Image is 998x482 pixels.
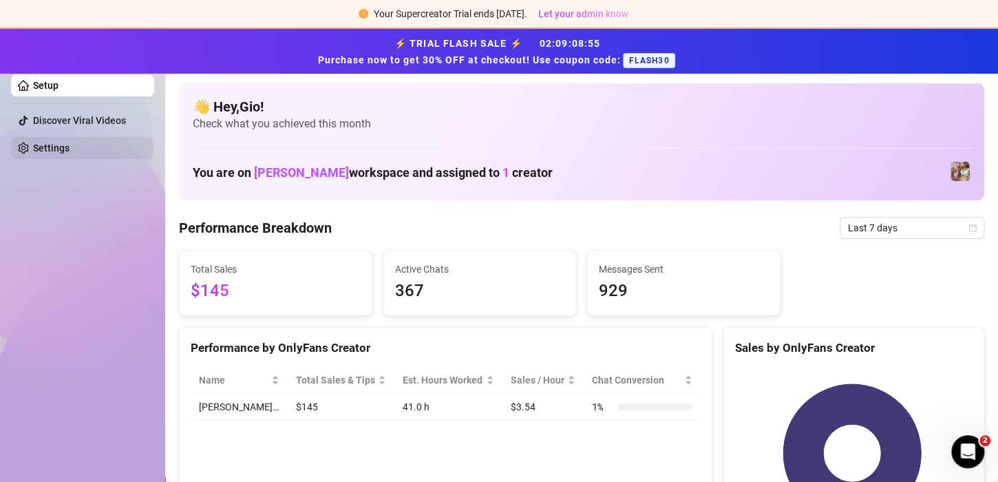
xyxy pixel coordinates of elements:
th: Sales / Hour [502,367,584,394]
a: Discover Viral Videos [33,115,126,126]
span: Your Supercreator Trial ends [DATE]. [374,8,527,19]
span: Chat Conversion [592,373,681,388]
span: Total Sales [191,262,361,277]
span: 02 : 09 : 08 : 55 [540,38,601,49]
span: $145 [191,278,361,304]
td: [PERSON_NAME]… [191,394,288,421]
img: Jess [951,162,970,181]
span: FLASH30 [623,53,675,68]
span: Last 7 days [848,218,976,238]
span: 1 [502,165,509,180]
button: Let your admin know [533,6,634,22]
h4: 👋 Hey, Gio ! [193,97,970,116]
strong: ⚡ TRIAL FLASH SALE ⚡ [317,38,680,65]
h4: Performance Breakdown [179,218,332,238]
iframe: Intercom live chat [951,435,984,468]
th: Total Sales & Tips [288,367,395,394]
span: calendar [968,224,977,232]
span: Let your admin know [538,8,628,19]
span: 2 [979,435,990,446]
span: [PERSON_NAME] [254,165,349,180]
span: Name [199,373,268,388]
span: Sales / Hour [511,373,564,388]
div: Est. Hours Worked [403,373,483,388]
td: $145 [288,394,395,421]
span: Total Sales & Tips [296,373,376,388]
span: Check what you achieved this month [193,116,970,132]
h1: You are on workspace and assigned to creator [193,165,553,180]
th: Chat Conversion [584,367,701,394]
span: Active Chats [395,262,565,277]
a: Settings [33,143,70,154]
span: 1 % [592,399,614,415]
td: 41.0 h [394,394,502,421]
span: Messages Sent [599,262,769,277]
div: Sales by OnlyFans Creator [735,339,973,357]
span: 929 [599,278,769,304]
span: 367 [395,278,565,304]
div: Performance by OnlyFans Creator [191,339,701,357]
span: exclamation-circle [359,9,368,19]
a: Setup [33,80,59,91]
th: Name [191,367,288,394]
strong: Purchase now to get 30% OFF at checkout! Use coupon code: [317,54,623,65]
td: $3.54 [502,394,584,421]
